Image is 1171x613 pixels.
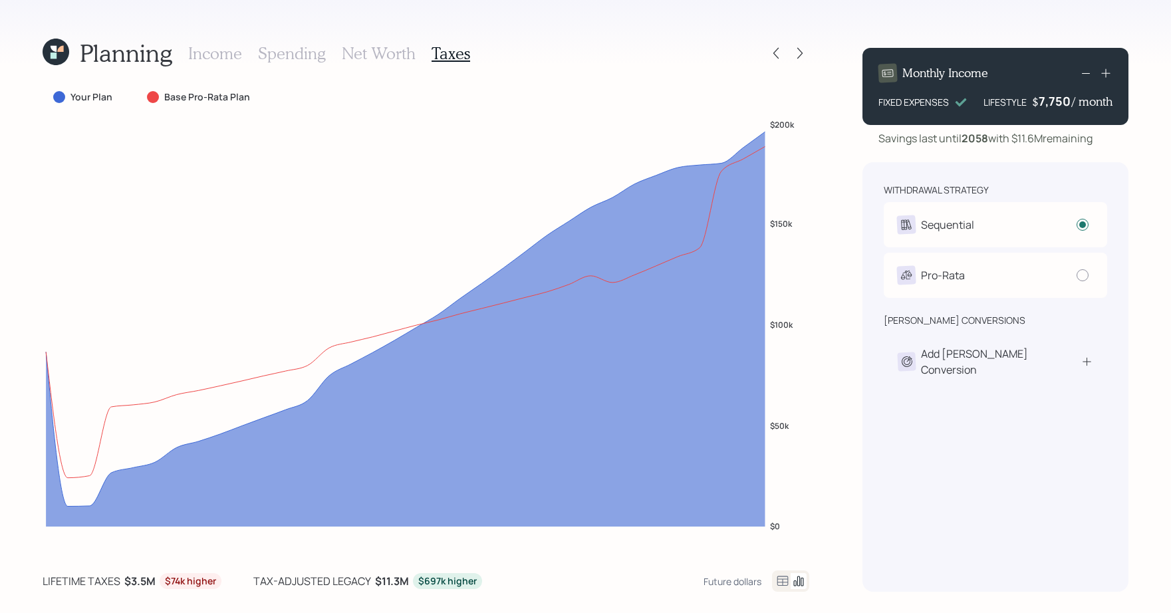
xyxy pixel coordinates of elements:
[164,90,250,104] label: Base Pro-Rata Plan
[418,574,477,588] div: $697k higher
[962,131,988,146] b: 2058
[983,95,1027,109] div: LIFESTYLE
[253,573,371,589] div: tax-adjusted legacy
[771,319,795,330] tspan: $100k
[771,218,794,229] tspan: $150k
[375,574,409,588] b: $11.3M
[704,575,761,588] div: Future dollars
[771,420,791,431] tspan: $50k
[771,521,781,533] tspan: $0
[342,44,416,63] h3: Net Worth
[1039,93,1072,109] div: 7,750
[432,44,470,63] h3: Taxes
[921,267,965,283] div: Pro-Rata
[902,66,988,80] h4: Monthly Income
[258,44,326,63] h3: Spending
[878,95,949,109] div: FIXED EXPENSES
[43,573,120,589] div: lifetime taxes
[771,119,796,130] tspan: $200k
[188,44,242,63] h3: Income
[1072,94,1112,109] h4: / month
[124,574,156,588] b: $3.5M
[165,574,216,588] div: $74k higher
[878,130,1093,146] div: Savings last until with $11.6M remaining
[70,90,112,104] label: Your Plan
[921,217,974,233] div: Sequential
[884,184,989,197] div: withdrawal strategy
[884,314,1025,327] div: [PERSON_NAME] conversions
[80,39,172,67] h1: Planning
[921,346,1081,378] div: Add [PERSON_NAME] Conversion
[1032,94,1039,109] h4: $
